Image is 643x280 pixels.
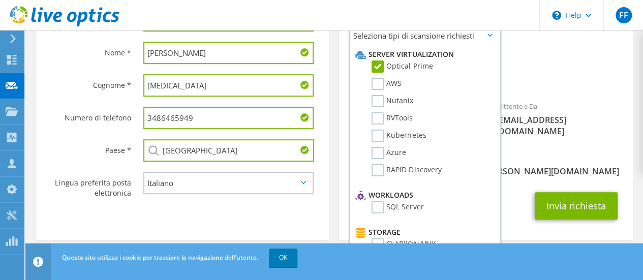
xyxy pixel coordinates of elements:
label: AWS [372,78,402,90]
li: Server Virtualization [353,48,495,60]
li: Workloads [353,189,495,201]
label: Nutanix [372,95,413,107]
span: FF [616,7,632,23]
div: A [339,96,486,142]
span: Questo sito utilizza i cookie per tracciare la navigazione dell'utente. [62,253,258,262]
svg: \n [552,11,561,20]
label: Nome * [46,42,131,58]
label: Numero di telefono [46,107,131,123]
label: Paese * [46,139,131,155]
label: RAPID Discovery [372,164,441,176]
div: Raccolte richieste [339,50,632,90]
div: Cc e Rispondi [339,147,632,182]
label: SQL Server [372,201,423,213]
label: RVTools [372,112,413,125]
span: Seleziona tipi di scansione richiesti [350,25,500,46]
label: Azure [372,147,406,159]
li: Storage [353,226,495,238]
div: Mittente e Da [486,96,633,142]
span: [EMAIL_ADDRESS][DOMAIN_NAME] [496,114,623,137]
a: OK [269,248,297,267]
label: CLARiiON/VNX [372,238,435,251]
button: Invia richiesta [535,192,618,220]
label: Kubernetes [372,130,426,142]
label: Cognome * [46,74,131,90]
label: Lingua preferita posta elettronica [46,172,131,198]
label: Optical Prime [372,60,433,73]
